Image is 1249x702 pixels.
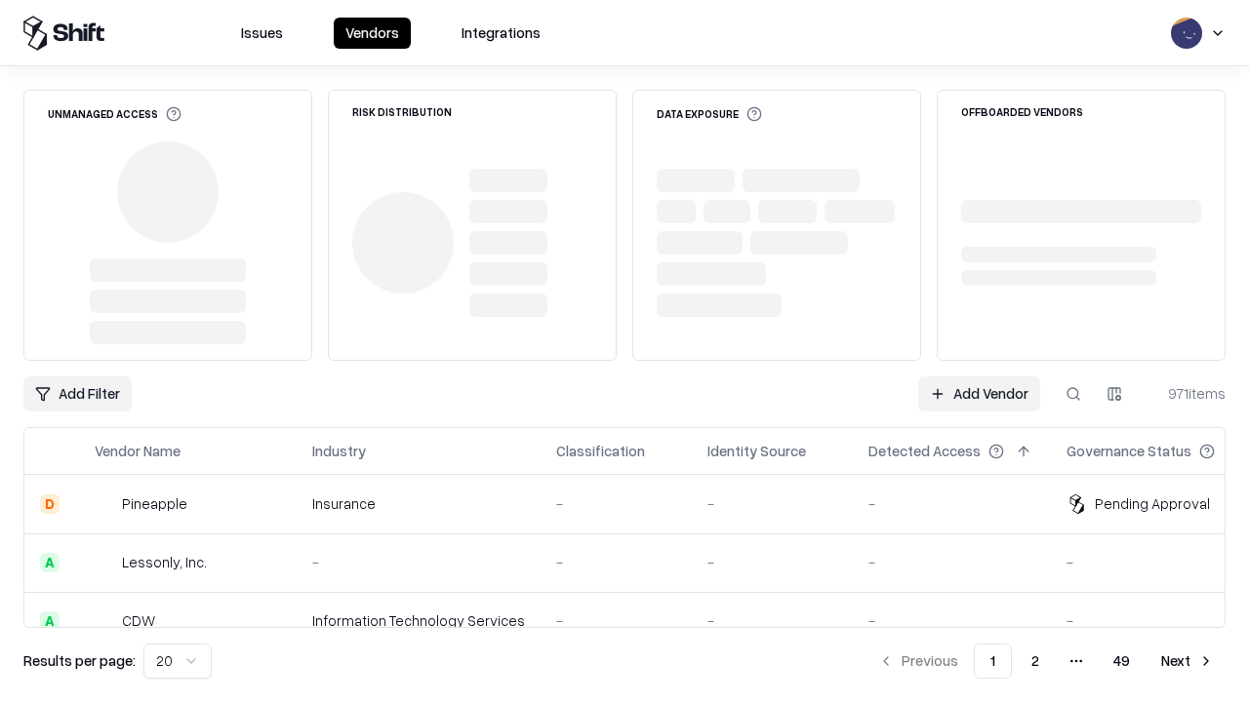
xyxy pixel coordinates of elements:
[868,610,1035,631] div: -
[122,493,187,514] div: Pineapple
[229,18,295,49] button: Issues
[1016,643,1055,679] button: 2
[556,552,676,572] div: -
[312,552,525,572] div: -
[707,552,837,572] div: -
[450,18,552,49] button: Integrations
[23,376,132,411] button: Add Filter
[334,18,411,49] button: Vendors
[23,650,136,671] p: Results per page:
[312,441,366,461] div: Industry
[868,441,981,461] div: Detected Access
[556,610,676,631] div: -
[1067,441,1191,461] div: Governance Status
[657,106,762,122] div: Data Exposure
[868,552,1035,572] div: -
[1149,643,1226,679] button: Next
[961,106,1083,117] div: Offboarded Vendors
[95,441,181,461] div: Vendor Name
[48,106,181,122] div: Unmanaged Access
[40,611,60,631] div: A
[868,493,1035,514] div: -
[95,494,114,514] img: Pineapple
[556,493,676,514] div: -
[556,441,645,461] div: Classification
[707,493,837,514] div: -
[40,553,60,572] div: A
[866,643,1226,679] nav: pagination
[95,553,114,572] img: Lessonly, Inc.
[122,610,155,631] div: CDW
[40,494,60,514] div: D
[1098,643,1146,679] button: 49
[1148,383,1226,404] div: 971 items
[1067,610,1246,631] div: -
[974,643,1012,679] button: 1
[312,493,525,514] div: Insurance
[312,610,525,631] div: Information Technology Services
[707,610,837,631] div: -
[95,611,114,631] img: CDW
[352,106,452,117] div: Risk Distribution
[707,441,806,461] div: Identity Source
[1095,493,1210,514] div: Pending Approval
[918,376,1040,411] a: Add Vendor
[122,552,207,572] div: Lessonly, Inc.
[1067,552,1246,572] div: -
